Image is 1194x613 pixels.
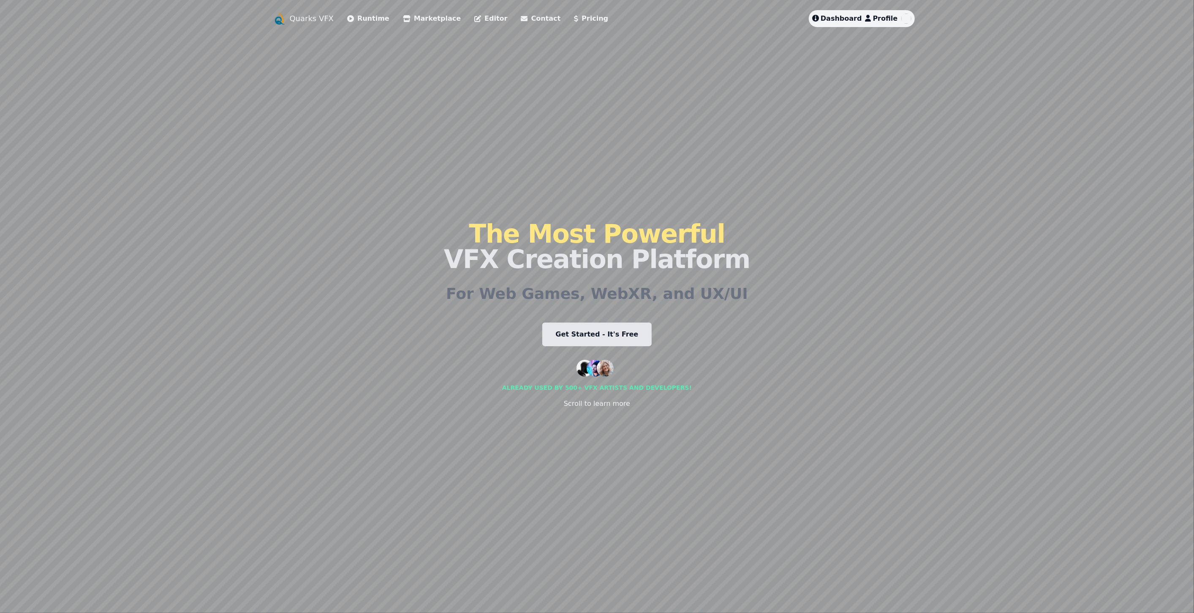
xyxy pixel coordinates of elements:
[564,399,630,409] div: Scroll to learn more
[873,14,898,22] span: Profile
[469,219,725,249] span: The Most Powerful
[502,383,692,392] div: Already used by 500+ vfx artists and developers!
[577,360,593,377] img: customer 1
[865,14,898,24] a: Profile
[446,285,748,302] h2: For Web Games, WebXR, and UX/UI
[597,360,614,377] img: customer 3
[812,14,862,24] a: Dashboard
[474,14,507,24] a: Editor
[587,360,604,377] img: customer 2
[542,323,652,346] a: Get Started - It's Free
[347,14,389,24] a: Runtime
[290,13,334,25] a: Quarks VFX
[444,221,750,272] h1: VFX Creation Platform
[574,14,608,24] a: Pricing
[403,14,461,24] a: Marketplace
[521,14,561,24] a: Contact
[821,14,862,22] span: Dashboard
[901,14,911,24] img: assets profile image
